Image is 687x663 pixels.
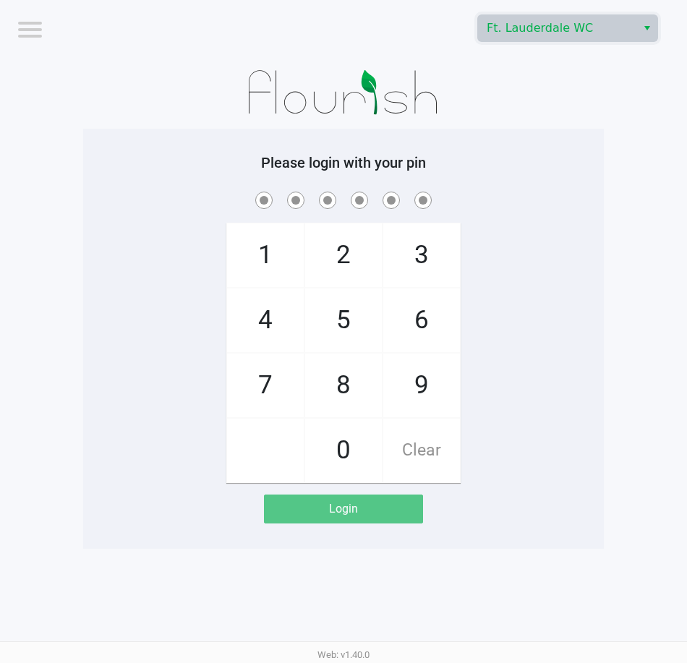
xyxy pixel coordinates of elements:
[383,223,460,287] span: 3
[317,649,370,660] span: Web: v1.40.0
[636,15,657,41] button: Select
[227,354,304,417] span: 7
[305,223,382,287] span: 2
[94,154,593,171] h5: Please login with your pin
[305,419,382,482] span: 0
[227,288,304,352] span: 4
[383,354,460,417] span: 9
[383,419,460,482] span: Clear
[305,288,382,352] span: 5
[383,288,460,352] span: 6
[305,354,382,417] span: 8
[227,223,304,287] span: 1
[487,20,628,37] span: Ft. Lauderdale WC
